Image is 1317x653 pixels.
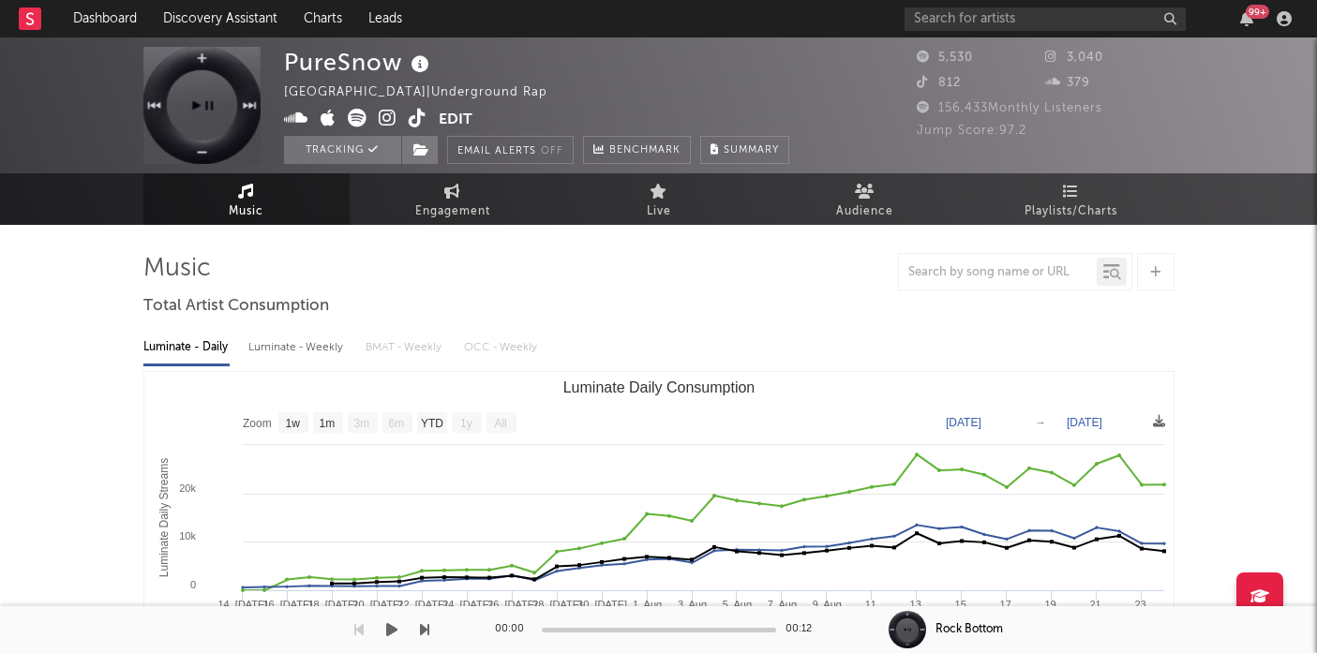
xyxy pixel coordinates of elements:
[388,417,404,430] text: 6m
[907,599,926,623] text: 13. Aug
[143,332,230,364] div: Luminate - Daily
[494,417,506,430] text: All
[179,482,196,494] text: 20k
[1045,52,1103,64] span: 3,040
[447,136,574,164] button: Email AlertsOff
[1042,599,1061,623] text: 19. Aug
[319,417,335,430] text: 1m
[1087,599,1106,623] text: 21. Aug
[812,599,841,610] text: 9. Aug
[243,417,272,430] text: Zoom
[352,599,402,610] text: 20. [DATE]
[722,599,751,610] text: 5. Aug
[609,140,681,162] span: Benchmark
[968,173,1175,225] a: Playlists/Charts
[583,136,691,164] a: Benchmark
[439,109,472,132] button: Edit
[1240,11,1253,26] button: 99+
[541,146,563,156] em: Off
[1025,200,1117,223] span: Playlists/Charts
[284,47,434,78] div: PureSnow
[217,599,267,610] text: 14. [DATE]
[562,379,755,395] text: Luminate Daily Consumption
[862,599,881,623] text: 11. Aug
[307,599,357,610] text: 18. [DATE]
[946,416,981,429] text: [DATE]
[647,200,671,223] span: Live
[460,417,472,430] text: 1y
[836,200,893,223] span: Audience
[577,599,627,610] text: 30. [DATE]
[284,136,401,164] button: Tracking
[917,125,1026,137] span: Jump Score: 97.2
[442,599,492,610] text: 24. [DATE]
[189,579,195,590] text: 0
[700,136,789,164] button: Summary
[495,618,532,641] div: 00:00
[1132,599,1151,623] text: 23. Aug
[353,417,369,430] text: 3m
[285,417,300,430] text: 1w
[997,599,1016,623] text: 17. Aug
[397,599,447,610] text: 22. [DATE]
[724,145,779,156] span: Summary
[767,599,796,610] text: 7. Aug
[952,599,971,623] text: 15. Aug
[179,530,196,542] text: 10k
[248,332,347,364] div: Luminate - Weekly
[632,599,661,610] text: 1. Aug
[532,599,582,610] text: 28. [DATE]
[917,52,973,64] span: 5,530
[415,200,490,223] span: Engagement
[262,599,312,610] text: 16. [DATE]
[420,417,442,430] text: YTD
[762,173,968,225] a: Audience
[350,173,556,225] a: Engagement
[1067,416,1102,429] text: [DATE]
[284,82,569,104] div: [GEOGRAPHIC_DATA] | Underground Rap
[905,7,1186,31] input: Search for artists
[1045,77,1090,89] span: 379
[1246,5,1269,19] div: 99 +
[899,265,1097,280] input: Search by song name or URL
[157,458,170,577] text: Luminate Daily Streams
[143,295,329,318] span: Total Artist Consumption
[556,173,762,225] a: Live
[935,621,1003,638] div: Rock Bottom
[143,173,350,225] a: Music
[917,77,961,89] span: 812
[229,200,263,223] span: Music
[786,618,823,641] div: 00:12
[917,102,1102,114] span: 156,433 Monthly Listeners
[1035,416,1046,429] text: →
[677,599,706,610] text: 3. Aug
[487,599,537,610] text: 26. [DATE]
